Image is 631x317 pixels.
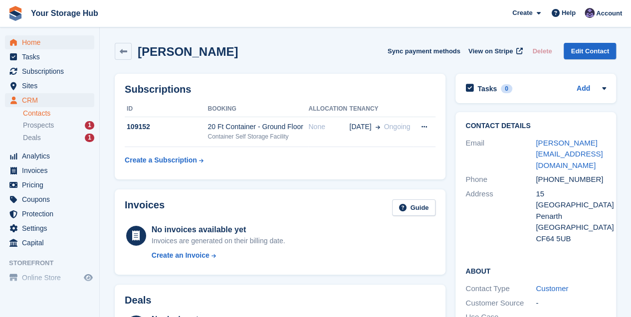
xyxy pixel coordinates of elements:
a: menu [5,149,94,163]
div: Customer Source [465,298,536,309]
div: 1 [85,134,94,142]
a: menu [5,79,94,93]
img: Liam Beddard [585,8,595,18]
div: 0 [501,84,512,93]
a: Preview store [82,272,94,284]
span: Capital [22,236,82,250]
span: Ongoing [384,123,410,131]
span: Tasks [22,50,82,64]
a: menu [5,178,94,192]
th: ID [125,101,208,117]
span: Home [22,35,82,49]
a: Your Storage Hub [27,5,102,21]
div: 20 Ft Container - Ground Floor [208,122,308,132]
a: Customer [536,284,568,293]
span: Storefront [9,258,99,268]
a: Add [577,83,590,95]
div: Create a Subscription [125,155,197,165]
div: 109152 [125,122,208,132]
span: Create [512,8,532,18]
span: Sites [22,79,82,93]
th: Booking [208,101,308,117]
span: Subscriptions [22,64,82,78]
div: 1 [85,121,94,130]
a: menu [5,64,94,78]
h2: About [465,266,606,276]
button: Sync payment methods [388,43,460,59]
span: Help [562,8,576,18]
div: Contact Type [465,283,536,295]
div: Address [465,188,536,245]
th: Allocation [308,101,349,117]
a: View on Stripe [464,43,525,59]
a: menu [5,50,94,64]
button: Delete [528,43,556,59]
div: Invoices are generated on their billing date. [152,236,285,246]
div: CF64 5UB [536,233,606,245]
img: stora-icon-8386f47178a22dfd0bd8f6a31ec36ba5ce8667c1dd55bd0f319d3a0aa187defe.svg [8,6,23,21]
div: Phone [465,174,536,185]
h2: Deals [125,295,151,306]
a: menu [5,163,94,177]
span: Account [596,8,622,18]
a: menu [5,93,94,107]
span: Coupons [22,192,82,206]
span: View on Stripe [468,46,513,56]
h2: Tasks [477,84,497,93]
h2: Subscriptions [125,84,435,95]
h2: Contact Details [465,122,606,130]
a: Guide [392,199,436,216]
div: None [308,122,349,132]
div: Container Self Storage Facility [208,132,308,141]
a: menu [5,35,94,49]
span: Prospects [23,121,54,130]
span: Deals [23,133,41,143]
a: Create an Invoice [152,250,285,261]
div: Penarth [536,211,606,222]
span: Settings [22,221,82,235]
h2: [PERSON_NAME] [138,45,238,58]
div: Email [465,138,536,171]
a: Deals 1 [23,133,94,143]
span: CRM [22,93,82,107]
span: Invoices [22,163,82,177]
span: [DATE] [349,122,371,132]
a: Edit Contact [564,43,616,59]
span: Analytics [22,149,82,163]
a: menu [5,271,94,285]
div: [PHONE_NUMBER] [536,174,606,185]
a: Contacts [23,109,94,118]
a: [PERSON_NAME][EMAIL_ADDRESS][DOMAIN_NAME] [536,139,603,169]
th: Tenancy [349,101,414,117]
a: menu [5,192,94,206]
div: [GEOGRAPHIC_DATA] [536,222,606,233]
div: 15 [GEOGRAPHIC_DATA] [536,188,606,211]
a: Create a Subscription [125,151,204,169]
span: Online Store [22,271,82,285]
a: menu [5,236,94,250]
span: Pricing [22,178,82,192]
a: menu [5,207,94,221]
a: menu [5,221,94,235]
a: Prospects 1 [23,120,94,131]
h2: Invoices [125,199,165,216]
div: Create an Invoice [152,250,210,261]
span: Protection [22,207,82,221]
div: No invoices available yet [152,224,285,236]
div: - [536,298,606,309]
